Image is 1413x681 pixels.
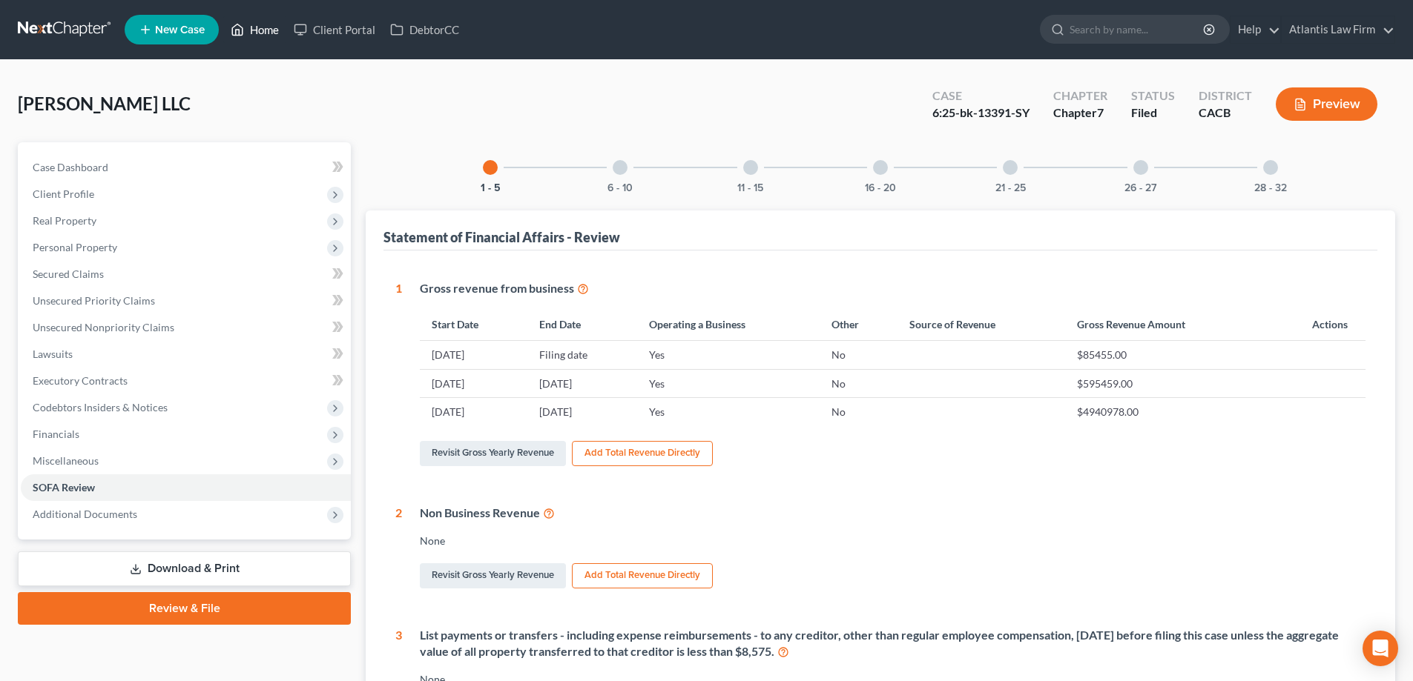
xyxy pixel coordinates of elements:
[18,592,351,625] a: Review & File
[1363,631,1398,666] div: Open Intercom Messenger
[33,428,79,440] span: Financials
[33,214,96,227] span: Real Property
[1231,16,1280,43] a: Help
[420,369,527,397] td: [DATE]
[395,505,402,591] div: 2
[737,183,763,193] button: 11 - 15
[420,441,566,466] a: Revisit Gross Yearly Revenue
[420,505,1366,522] div: Non Business Revenue
[33,268,104,280] span: Secured Claims
[1254,183,1287,193] button: 28 - 32
[527,369,637,397] td: [DATE]
[33,241,117,253] span: Personal Property
[572,441,713,466] button: Add Total Revenue Directly
[420,563,566,588] a: Revisit Gross Yearly Revenue
[33,294,155,307] span: Unsecured Priority Claims
[1053,87,1107,104] div: Chapter
[21,154,351,181] a: Case Dashboard
[420,341,527,369] td: [DATE]
[932,87,1030,104] div: Case
[637,398,820,426] td: Yes
[33,481,95,494] span: SOFA Review
[820,369,897,397] td: No
[1266,309,1366,341] th: Actions
[1070,16,1205,43] input: Search by name...
[420,309,527,341] th: Start Date
[383,16,467,43] a: DebtorCC
[637,309,820,341] th: Operating a Business
[932,104,1030,122] div: 6:25-bk-13391-SY
[995,183,1026,193] button: 21 - 25
[33,508,137,520] span: Additional Documents
[481,183,501,193] button: 1 - 5
[820,309,897,341] th: Other
[420,398,527,426] td: [DATE]
[637,341,820,369] td: Yes
[21,341,351,368] a: Lawsuits
[607,183,633,193] button: 6 - 10
[420,534,1366,548] div: None
[33,374,128,387] span: Executory Contracts
[383,228,620,246] div: Statement of Financial Affairs - Review
[1065,369,1266,397] td: $595459.00
[1097,105,1104,119] span: 7
[33,161,108,173] span: Case Dashboard
[155,24,205,36] span: New Case
[223,16,286,43] a: Home
[21,368,351,394] a: Executory Contracts
[21,474,351,501] a: SOFA Review
[420,280,1366,297] div: Gross revenue from business
[1131,104,1175,122] div: Filed
[33,401,168,413] span: Codebtors Insiders & Notices
[572,563,713,588] button: Add Total Revenue Directly
[637,369,820,397] td: Yes
[21,261,351,288] a: Secured Claims
[21,314,351,341] a: Unsecured Nonpriority Claims
[33,454,99,467] span: Miscellaneous
[33,187,94,200] span: Client Profile
[527,309,637,341] th: End Date
[18,93,191,114] span: [PERSON_NAME] LLC
[1199,104,1252,122] div: CACB
[820,341,897,369] td: No
[1131,87,1175,104] div: Status
[527,341,637,369] td: Filing date
[1065,341,1266,369] td: $85455.00
[1282,16,1394,43] a: Atlantis Law Firm
[1065,309,1266,341] th: Gross Revenue Amount
[820,398,897,426] td: No
[1053,104,1107,122] div: Chapter
[1199,87,1252,104] div: District
[1065,398,1266,426] td: $4940978.00
[527,398,637,426] td: [DATE]
[21,288,351,314] a: Unsecured Priority Claims
[420,627,1366,661] div: List payments or transfers - including expense reimbursements - to any creditor, other than regul...
[395,280,402,469] div: 1
[1276,87,1377,121] button: Preview
[18,551,351,586] a: Download & Print
[33,321,174,333] span: Unsecured Nonpriority Claims
[286,16,383,43] a: Client Portal
[33,348,73,360] span: Lawsuits
[865,183,896,193] button: 16 - 20
[1124,183,1156,193] button: 26 - 27
[897,309,1064,341] th: Source of Revenue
